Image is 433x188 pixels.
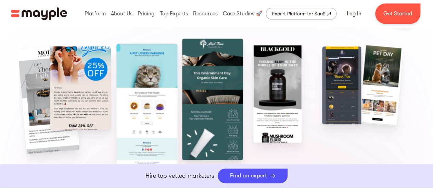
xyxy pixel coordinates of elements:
[375,3,420,24] a: Get Started
[186,46,247,152] div: 2 / 9
[339,5,370,22] a: Log In
[272,10,325,18] div: Expert Platform for SaaS
[109,3,134,25] div: About Us
[11,7,67,20] img: Mayple logo
[136,3,156,25] div: Pricing
[11,7,67,20] a: home
[50,46,111,130] div: 9 / 9
[254,46,315,140] div: 3 / 9
[322,46,383,125] div: 4 / 9
[158,3,190,25] div: Top Experts
[230,173,267,179] div: Find an expert
[399,155,433,188] iframe: Chat Widget
[266,8,336,19] a: Expert Platform for SaaS
[83,3,107,25] div: Platform
[145,171,214,180] p: Hire top vetted marketers
[118,46,179,162] div: 1 / 9
[191,3,219,25] div: Resources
